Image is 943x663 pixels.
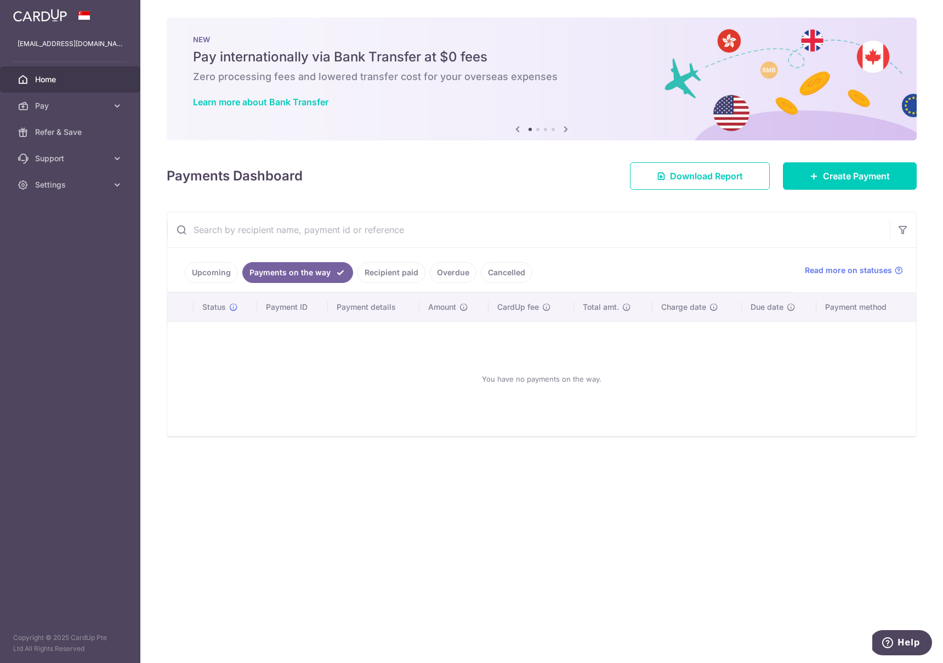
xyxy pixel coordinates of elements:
[35,153,107,164] span: Support
[35,127,107,138] span: Refer & Save
[202,302,226,313] span: Status
[193,35,890,44] p: NEW
[35,179,107,190] span: Settings
[805,265,903,276] a: Read more on statuses
[583,302,619,313] span: Total amt.
[193,70,890,83] h6: Zero processing fees and lowered transfer cost for your overseas expenses
[18,38,123,49] p: [EMAIL_ADDRESS][DOMAIN_NAME]
[242,262,353,283] a: Payments on the way
[167,166,303,186] h4: Payments Dashboard
[35,74,107,85] span: Home
[783,162,917,190] a: Create Payment
[185,262,238,283] a: Upcoming
[481,262,532,283] a: Cancelled
[167,212,890,247] input: Search by recipient name, payment id or reference
[497,302,539,313] span: CardUp fee
[430,262,476,283] a: Overdue
[180,331,903,427] div: You have no payments on the way.
[193,97,328,107] a: Learn more about Bank Transfer
[816,293,916,321] th: Payment method
[167,18,917,140] img: Bank transfer banner
[193,48,890,66] h5: Pay internationally via Bank Transfer at $0 fees
[670,169,743,183] span: Download Report
[661,302,706,313] span: Charge date
[357,262,425,283] a: Recipient paid
[428,302,456,313] span: Amount
[257,293,328,321] th: Payment ID
[823,169,890,183] span: Create Payment
[872,630,932,658] iframe: Opens a widget where you can find more information
[630,162,770,190] a: Download Report
[35,100,107,111] span: Pay
[751,302,783,313] span: Due date
[13,9,67,22] img: CardUp
[805,265,892,276] span: Read more on statuses
[328,293,419,321] th: Payment details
